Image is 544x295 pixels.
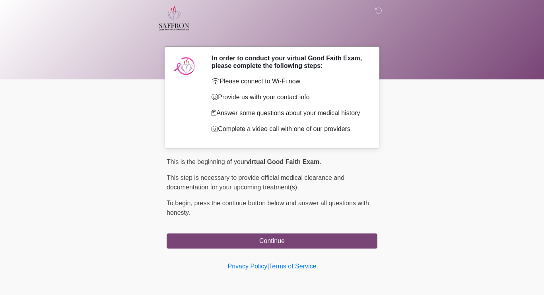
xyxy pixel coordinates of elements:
[246,158,319,165] strong: virtual Good Faith Exam
[212,77,365,86] p: Please connect to Wi-Fi now
[159,6,190,31] img: Saffron Laser Aesthetics and Medical Spa Logo
[167,233,377,249] button: Continue
[167,174,344,191] span: This step is necessary to provide official medical clearance and documentation for your upcoming ...
[212,108,365,118] p: Answer some questions about your medical history
[269,263,316,270] a: Terms of Service
[212,93,365,102] p: Provide us with your contact info
[212,54,365,69] h2: In order to conduct your virtual Good Faith Exam, please complete the following steps:
[173,54,196,78] img: Agent Avatar
[212,124,365,134] p: Complete a video call with one of our providers
[167,200,194,206] span: To begin,
[167,158,246,165] span: This is the beginning of your
[319,158,321,165] span: .
[267,263,269,270] a: |
[167,200,369,216] span: press the continue button below and answer all questions with honesty.
[228,263,268,270] a: Privacy Policy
